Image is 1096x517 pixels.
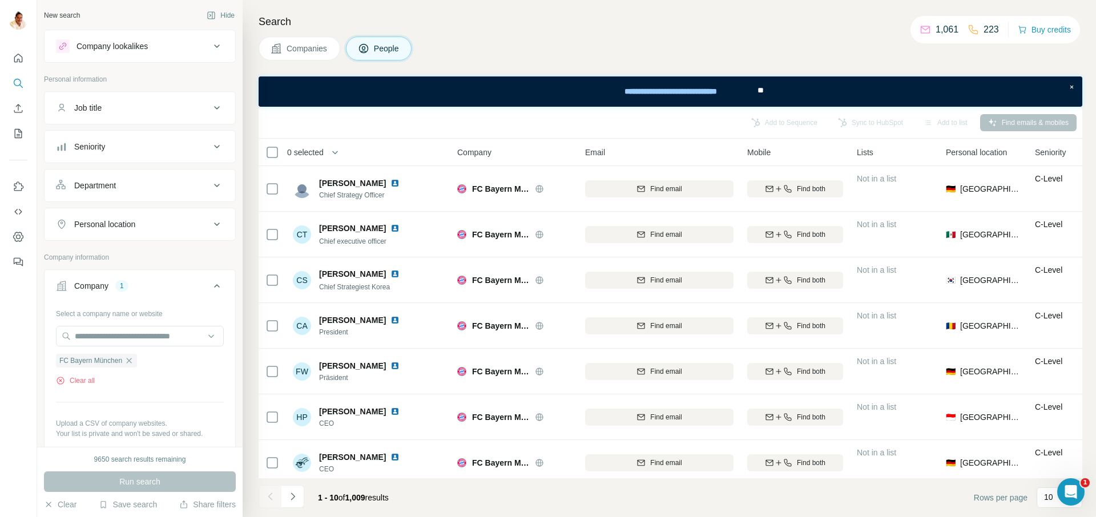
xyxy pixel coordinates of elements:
[9,252,27,272] button: Feedback
[9,98,27,119] button: Enrich CSV
[472,229,529,240] span: FC Bayern München
[56,429,224,439] p: Your list is private and won't be saved or shared.
[319,406,386,417] span: [PERSON_NAME]
[1044,491,1053,503] p: 10
[946,366,956,377] span: 🇩🇪
[9,201,27,222] button: Use Surfe API
[374,43,400,54] span: People
[74,280,108,292] div: Company
[319,190,404,200] span: Chief Strategy Officer
[857,174,896,183] span: Not in a list
[472,457,529,468] span: FC Bayern München
[293,362,311,381] div: FW
[797,275,825,285] span: Find both
[650,412,682,422] span: Find email
[747,363,843,380] button: Find both
[44,499,76,510] button: Clear
[45,211,235,238] button: Personal location
[390,316,400,325] img: LinkedIn logo
[44,252,236,262] p: Company information
[1057,478,1085,506] iframe: Intercom live chat
[56,418,224,429] p: Upload a CSV of company websites.
[9,176,27,197] button: Use Surfe on LinkedIn
[99,499,157,510] button: Save search
[650,458,682,468] span: Find email
[390,224,400,233] img: LinkedIn logo
[960,366,1021,377] span: [GEOGRAPHIC_DATA]
[585,147,605,158] span: Email
[74,180,116,191] div: Department
[650,366,682,377] span: Find email
[287,147,324,158] span: 0 selected
[650,275,682,285] span: Find email
[747,180,843,197] button: Find both
[319,451,386,463] span: [PERSON_NAME]
[293,408,311,426] div: HP
[650,184,682,194] span: Find email
[585,226,734,243] button: Find email
[585,180,734,197] button: Find email
[946,274,956,286] span: 🇰🇷
[984,23,999,37] p: 223
[390,269,400,278] img: LinkedIn logo
[319,283,390,291] span: Chief Strategiest Korea
[650,229,682,240] span: Find email
[472,411,529,423] span: FC Bayern München
[390,361,400,370] img: LinkedIn logo
[281,485,304,508] button: Navigate to next page
[1035,448,1062,457] span: C-Level
[1081,478,1090,487] span: 1
[857,402,896,411] span: Not in a list
[974,492,1027,503] span: Rows per page
[747,317,843,334] button: Find both
[45,33,235,60] button: Company lookalikes
[946,183,956,195] span: 🇩🇪
[339,493,345,502] span: of
[319,268,386,280] span: [PERSON_NAME]
[457,147,491,158] span: Company
[585,454,734,471] button: Find email
[1035,174,1062,183] span: C-Level
[857,448,896,457] span: Not in a list
[960,320,1021,332] span: [GEOGRAPHIC_DATA]
[390,453,400,462] img: LinkedIn logo
[45,272,235,304] button: Company1
[472,183,529,195] span: FC Bayern München
[747,454,843,471] button: Find both
[857,265,896,274] span: Not in a list
[293,180,311,198] img: Avatar
[585,409,734,426] button: Find email
[9,227,27,247] button: Dashboard
[457,321,466,330] img: Logo of FC Bayern München
[259,14,1082,30] h4: Search
[960,183,1021,195] span: [GEOGRAPHIC_DATA]
[457,230,466,239] img: Logo of FC Bayern München
[9,48,27,68] button: Quick start
[44,74,236,84] p: Personal information
[472,366,529,377] span: FC Bayern München
[457,458,466,467] img: Logo of FC Bayern München
[457,184,466,193] img: Logo of FC Bayern München
[76,41,148,52] div: Company lookalikes
[199,7,243,24] button: Hide
[1035,311,1062,320] span: C-Level
[857,357,896,366] span: Not in a list
[293,317,311,335] div: CA
[293,271,311,289] div: CS
[319,237,386,245] span: Chief executive officer
[9,11,27,30] img: Avatar
[936,23,958,37] p: 1,061
[74,141,105,152] div: Seniority
[56,304,224,319] div: Select a company name or website
[9,73,27,94] button: Search
[45,133,235,160] button: Seniority
[44,10,80,21] div: New search
[946,229,956,240] span: 🇲🇽
[960,229,1021,240] span: [GEOGRAPHIC_DATA]
[472,320,529,332] span: FC Bayern München
[45,172,235,199] button: Department
[115,281,128,291] div: 1
[457,413,466,422] img: Logo of FC Bayern München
